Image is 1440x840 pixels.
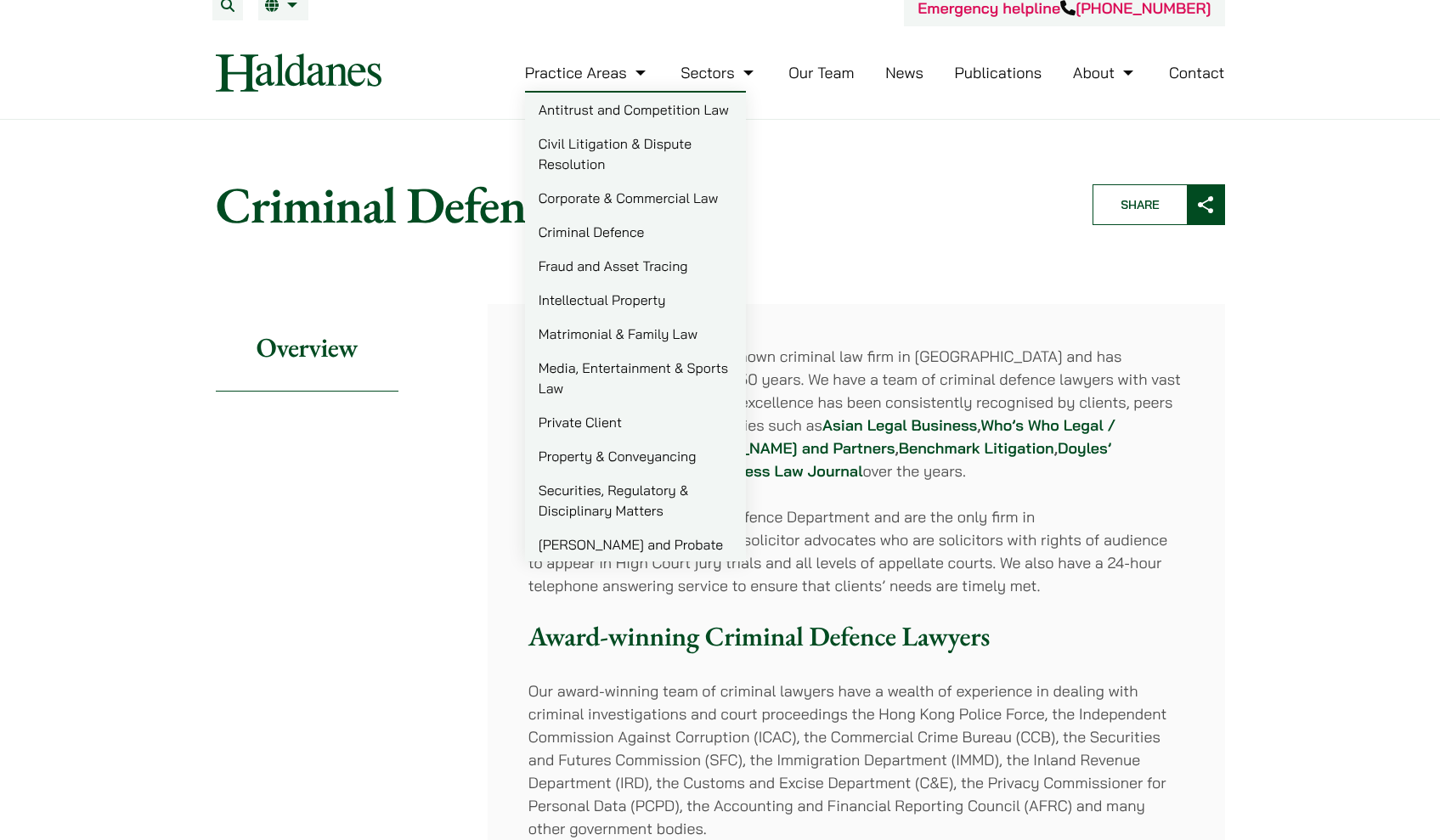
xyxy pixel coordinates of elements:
h1: Criminal Defence [216,174,1064,235]
a: About [1073,63,1138,82]
p: [PERSON_NAME] is the best-known criminal law firm in [GEOGRAPHIC_DATA] and has specialised in cri... [528,345,1184,482]
a: Criminal Defence [525,215,746,249]
a: Private Client [525,405,746,439]
h3: Award-winning Criminal Defence Lawyers [528,620,1184,652]
a: Publications [955,63,1042,82]
a: Corporate & Commercial Law [525,181,746,215]
p: Our award-winning team of criminal lawyers have a wealth of experience in dealing with criminal i... [528,679,1184,840]
a: [PERSON_NAME] and Probate [525,527,746,561]
p: We have a sizeable Criminal Defence Department and are the only firm in [GEOGRAPHIC_DATA] with tw... [528,505,1184,597]
strong: , [977,415,980,435]
a: China Business Law Journal [658,461,863,481]
a: Civil Litigation & Dispute Resolution [525,127,746,181]
a: Securities, Regulatory & Disciplinary Matters [525,473,746,527]
a: Property & Conveyancing [525,439,746,473]
a: Asian Legal Business [822,415,977,435]
a: Media, Entertainment & Sports Law [525,351,746,405]
a: Contact [1169,63,1225,82]
img: Logo of Haldanes [216,54,381,92]
span: Share [1093,185,1187,224]
h2: Overview [216,304,398,392]
a: Our Team [788,63,854,82]
a: Fraud and Asset Tracing [525,249,746,283]
a: Sectors [680,63,757,82]
a: Matrimonial & Family Law [525,317,746,351]
a: Benchmark Litigation [899,438,1054,458]
a: News [885,63,923,82]
strong: , , [895,438,1058,458]
a: Practice Areas [525,63,650,82]
button: Share [1093,184,1225,225]
a: Intellectual Property [525,283,746,317]
a: [PERSON_NAME] and Partners [675,438,895,458]
a: Antitrust and Competition Law [525,93,746,127]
